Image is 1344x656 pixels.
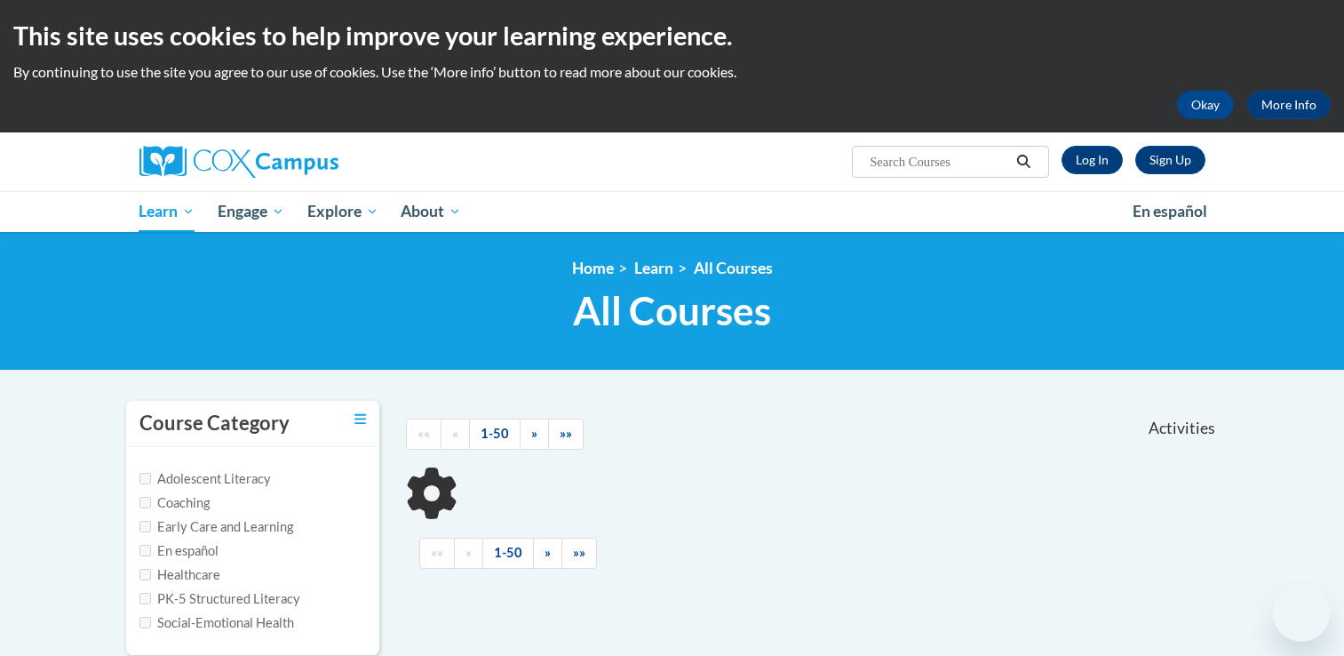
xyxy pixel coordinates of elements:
[139,473,151,484] input: Checkbox for Options
[354,410,366,429] a: Toggle collapse
[139,589,300,609] label: PK-5 Structured Literacy
[454,538,483,569] a: Previous
[573,545,585,560] span: »»
[13,62,1331,82] p: By continuing to use the site you agree to our use of cookies. Use the ‘More info’ button to read...
[634,259,673,277] a: Learn
[1135,146,1205,174] a: Register
[389,191,473,232] a: About
[561,538,597,569] a: End
[868,151,1010,172] input: Search Courses
[573,287,771,334] span: All Courses
[139,517,293,537] label: Early Care and Learning
[1247,91,1331,119] a: More Info
[113,191,1232,232] div: Main menu
[139,617,151,628] input: Checkbox for Options
[139,565,220,585] label: Healthcare
[139,201,195,222] span: Learn
[139,146,477,178] a: Cox Campus
[531,426,537,441] span: »
[1010,151,1037,172] button: Search
[572,259,614,277] a: Home
[128,191,207,232] a: Learn
[1062,146,1123,174] a: Log In
[139,593,151,604] input: Checkbox for Options
[1177,91,1234,119] button: Okay
[139,521,151,532] input: Checkbox for Options
[218,201,284,222] span: Engage
[296,191,390,232] a: Explore
[1133,202,1207,220] span: En español
[431,545,443,560] span: ««
[401,201,461,222] span: About
[465,545,472,560] span: «
[307,201,378,222] span: Explore
[452,426,458,441] span: «
[533,538,562,569] a: Next
[139,493,210,513] label: Coaching
[560,426,572,441] span: »»
[441,419,470,450] a: Previous
[545,545,551,560] span: »
[139,545,151,556] input: Checkbox for Options
[694,259,773,277] a: All Courses
[1121,193,1219,230] a: En español
[406,419,441,450] a: Begining
[418,426,430,441] span: ««
[419,538,455,569] a: Begining
[139,146,338,178] img: Cox Campus
[139,613,294,633] label: Social-Emotional Health
[13,18,1331,53] h2: This site uses cookies to help improve your learning experience.
[139,410,290,437] h3: Course Category
[1273,585,1330,642] iframe: Button to launch messaging window
[139,541,219,561] label: En español
[482,538,534,569] a: 1-50
[206,191,296,232] a: Engage
[1149,419,1215,438] span: Activities
[139,569,151,580] input: Checkbox for Options
[520,419,549,450] a: Next
[139,469,271,489] label: Adolescent Literacy
[139,497,151,508] input: Checkbox for Options
[548,419,584,450] a: End
[469,419,521,450] a: 1-50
